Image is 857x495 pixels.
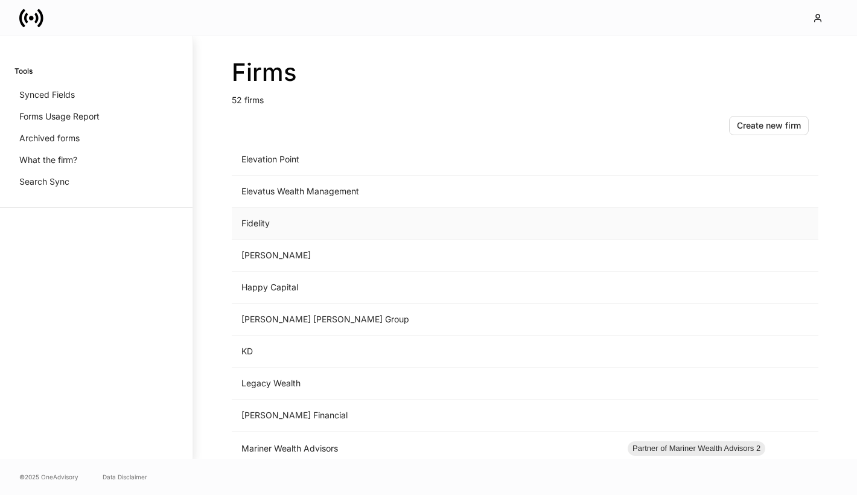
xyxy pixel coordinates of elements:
p: 52 firms [232,87,818,106]
td: [PERSON_NAME] Financial [232,400,618,432]
a: Forms Usage Report [14,106,178,127]
a: Archived forms [14,127,178,149]
a: What the firm? [14,149,178,171]
td: Legacy Wealth [232,368,618,400]
p: Archived forms [19,132,80,144]
h6: Tools [14,65,33,77]
a: Search Sync [14,171,178,193]
span: Partner of Mariner Wealth Advisors 2 [628,442,765,455]
p: What the firm? [19,154,77,166]
td: KD [232,336,618,368]
td: [PERSON_NAME] [PERSON_NAME] Group [232,304,618,336]
td: Fidelity [232,208,618,240]
p: Synced Fields [19,89,75,101]
td: Elevatus Wealth Management [232,176,618,208]
p: Search Sync [19,176,69,188]
h2: Firms [232,58,818,87]
a: Synced Fields [14,84,178,106]
a: Data Disclaimer [103,472,147,482]
p: Forms Usage Report [19,110,100,123]
td: Happy Capital [232,272,618,304]
span: © 2025 OneAdvisory [19,472,78,482]
td: [PERSON_NAME] [232,240,618,272]
div: Create new firm [737,121,801,130]
button: Create new firm [729,116,809,135]
td: Elevation Point [232,144,618,176]
td: Mariner Wealth Advisors [232,432,618,466]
